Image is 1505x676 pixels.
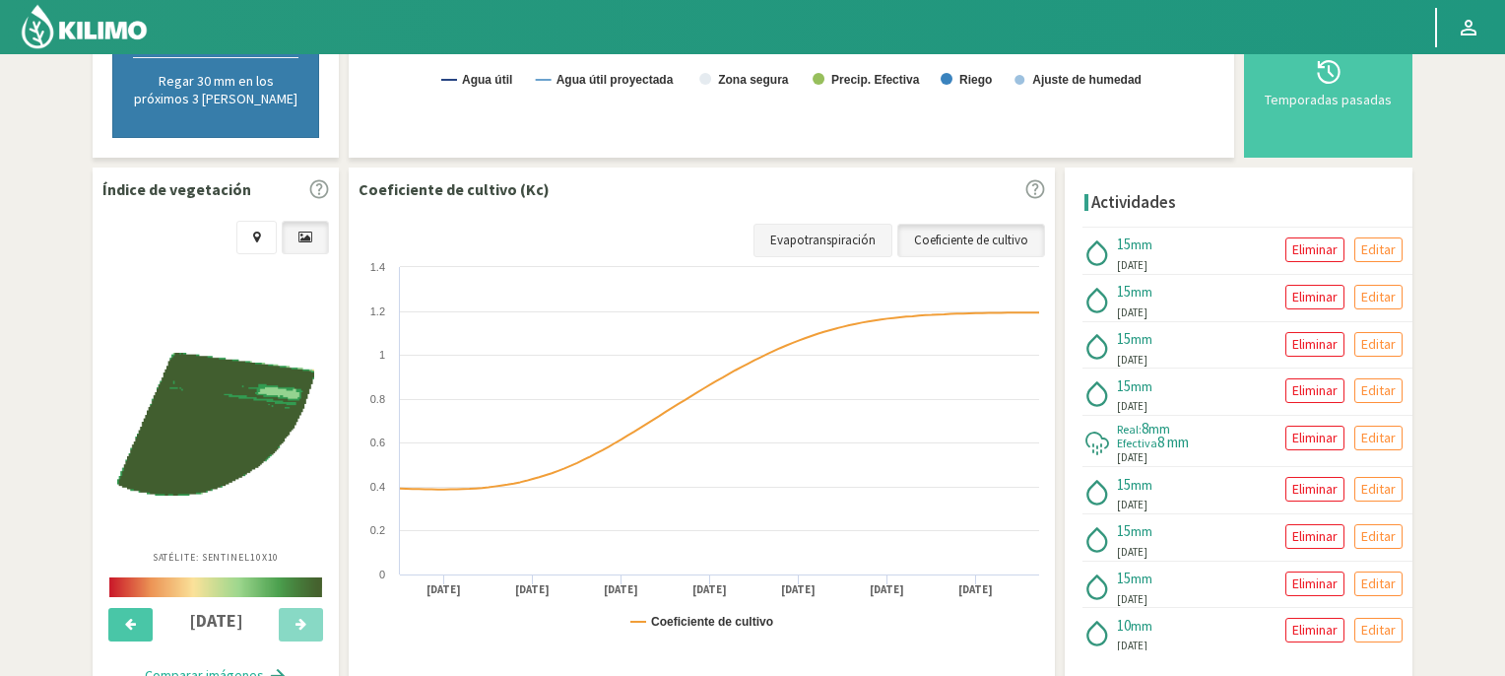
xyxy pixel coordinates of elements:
[462,73,512,87] text: Agua útil
[1117,329,1131,348] span: 15
[1131,570,1152,587] span: mm
[102,177,251,201] p: Índice de vegetación
[133,72,298,107] p: Regar 30 mm en los próximos 3 [PERSON_NAME]
[370,524,385,536] text: 0.2
[164,611,268,631] h4: [DATE]
[1285,285,1344,309] button: Eliminar
[692,582,727,597] text: [DATE]
[1117,282,1131,301] span: 15
[1292,333,1338,356] p: Eliminar
[1117,638,1147,654] span: [DATE]
[1354,332,1403,357] button: Editar
[1117,497,1147,513] span: [DATE]
[1354,524,1403,549] button: Editar
[651,615,773,629] text: Coeficiente de cultivo
[1131,283,1152,301] span: mm
[1361,573,1396,595] p: Editar
[1142,419,1148,438] span: 8
[1117,569,1131,587] span: 15
[1292,286,1338,308] p: Eliminar
[1117,422,1142,437] span: Real:
[753,224,892,257] a: Evapotranspiración
[1254,15,1403,148] button: Temporadas pasadas
[1361,619,1396,642] p: Editar
[1131,617,1152,635] span: mm
[1285,237,1344,262] button: Eliminar
[1131,476,1152,494] span: mm
[250,551,280,564] span: 10X10
[1157,433,1189,451] span: 8 mm
[1117,616,1131,635] span: 10
[1285,378,1344,403] button: Eliminar
[370,305,385,317] text: 1.2
[1131,236,1152,253] span: mm
[1117,544,1147,561] span: [DATE]
[781,582,816,597] text: [DATE]
[109,577,322,597] img: scale
[515,582,550,597] text: [DATE]
[1117,521,1131,540] span: 15
[1361,478,1396,501] p: Editar
[1117,352,1147,369] span: [DATE]
[379,569,385,580] text: 0
[370,437,385,448] text: 0.6
[1117,449,1147,466] span: [DATE]
[1354,426,1403,450] button: Editar
[1292,619,1338,642] p: Eliminar
[1148,420,1170,438] span: mm
[1354,285,1403,309] button: Editar
[370,393,385,405] text: 0.8
[1117,475,1131,494] span: 15
[1354,237,1403,262] button: Editar
[897,224,1045,257] a: Coeficiente de cultivo
[1285,524,1344,549] button: Eliminar
[370,261,385,273] text: 1.4
[1117,436,1157,450] span: Efectiva
[1117,235,1131,253] span: 15
[1091,193,1176,212] h4: Actividades
[1361,525,1396,548] p: Editar
[1361,333,1396,356] p: Editar
[1354,477,1403,502] button: Editar
[1292,525,1338,548] p: Eliminar
[1361,379,1396,402] p: Editar
[1117,376,1131,395] span: 15
[1354,572,1403,596] button: Editar
[1285,332,1344,357] button: Eliminar
[604,582,638,597] text: [DATE]
[1354,378,1403,403] button: Editar
[20,3,149,50] img: Kilimo
[1285,572,1344,596] button: Eliminar
[1361,427,1396,449] p: Editar
[379,349,385,361] text: 1
[1117,257,1147,274] span: [DATE]
[370,481,385,493] text: 0.4
[1292,427,1338,449] p: Eliminar
[117,353,314,496] img: 36801312-83c9-40a5-8a99-75454b207d9d_-_sentinel_-_2025-09-28.png
[1292,238,1338,261] p: Eliminar
[1292,379,1338,402] p: Eliminar
[1117,304,1147,321] span: [DATE]
[1285,426,1344,450] button: Eliminar
[958,582,993,597] text: [DATE]
[718,73,789,87] text: Zona segura
[1354,618,1403,642] button: Editar
[1285,477,1344,502] button: Eliminar
[1131,522,1152,540] span: mm
[1131,330,1152,348] span: mm
[153,550,280,565] p: Satélite: Sentinel
[1361,238,1396,261] p: Editar
[556,73,674,87] text: Agua útil proyectada
[1131,377,1152,395] span: mm
[1117,591,1147,608] span: [DATE]
[1117,398,1147,415] span: [DATE]
[959,73,992,87] text: Riego
[426,582,461,597] text: [DATE]
[831,73,920,87] text: Precip. Efectiva
[1032,73,1142,87] text: Ajuste de humedad
[870,582,904,597] text: [DATE]
[1285,618,1344,642] button: Eliminar
[1260,93,1397,106] div: Temporadas pasadas
[1292,573,1338,595] p: Eliminar
[359,177,550,201] p: Coeficiente de cultivo (Kc)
